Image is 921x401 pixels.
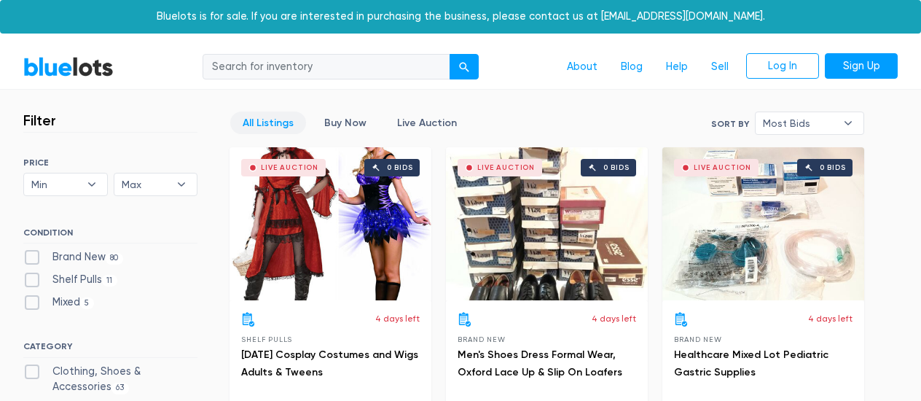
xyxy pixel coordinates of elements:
[312,112,379,134] a: Buy Now
[825,53,898,79] a: Sign Up
[102,275,117,287] span: 11
[477,164,535,171] div: Live Auction
[699,53,740,81] a: Sell
[122,174,170,195] span: Max
[31,174,79,195] span: Min
[674,349,828,378] a: Healthcare Mixed Lot Pediatric Gastric Supplies
[458,335,505,343] span: Brand New
[23,295,94,311] label: Mixed
[106,253,123,265] span: 80
[609,53,654,81] a: Blog
[820,164,846,171] div: 0 bids
[763,112,836,134] span: Most Bids
[385,112,469,134] a: Live Auction
[261,164,318,171] div: Live Auction
[23,112,56,129] h3: Filter
[458,349,622,378] a: Men's Shoes Dress Formal Wear, Oxford Lace Up & Slip On Loafers
[654,53,699,81] a: Help
[80,297,94,309] span: 5
[833,112,863,134] b: ▾
[375,312,420,325] p: 4 days left
[674,335,721,343] span: Brand New
[694,164,751,171] div: Live Auction
[166,174,197,195] b: ▾
[23,249,123,265] label: Brand New
[603,164,630,171] div: 0 bids
[592,312,636,325] p: 4 days left
[711,117,749,131] label: Sort By
[23,56,114,77] a: BlueLots
[23,157,197,168] h6: PRICE
[23,341,197,357] h6: CATEGORY
[111,383,129,394] span: 63
[230,147,431,300] a: Live Auction 0 bids
[808,312,853,325] p: 4 days left
[203,54,450,80] input: Search for inventory
[446,147,648,300] a: Live Auction 0 bids
[23,272,117,288] label: Shelf Pulls
[241,335,292,343] span: Shelf Pulls
[241,349,418,378] a: [DATE] Cosplay Costumes and Wigs Adults & Tweens
[230,112,306,134] a: All Listings
[746,53,819,79] a: Log In
[23,227,197,244] h6: CONDITION
[555,53,609,81] a: About
[662,147,864,300] a: Live Auction 0 bids
[387,164,413,171] div: 0 bids
[77,174,107,195] b: ▾
[23,364,197,395] label: Clothing, Shoes & Accessories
